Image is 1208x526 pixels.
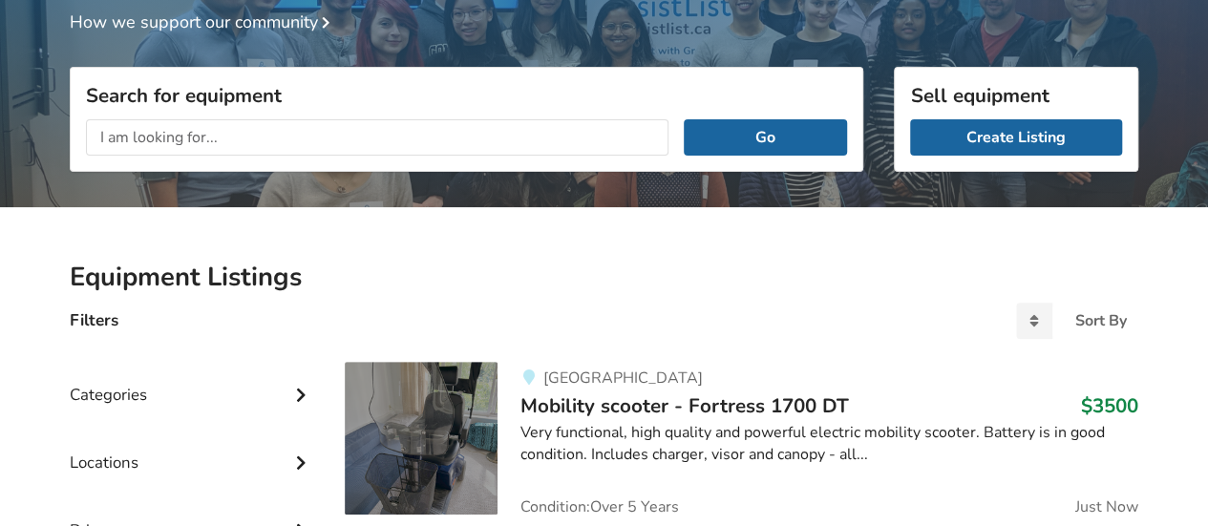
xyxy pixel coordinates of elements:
input: I am looking for... [86,119,668,156]
h3: $3500 [1081,393,1138,418]
span: Just Now [1075,499,1138,515]
h4: Filters [70,309,118,331]
button: Go [684,119,847,156]
h3: Sell equipment [910,83,1122,108]
span: Mobility scooter - Fortress 1700 DT [520,392,849,419]
a: How we support our community [70,11,337,33]
div: Very functional, high quality and powerful electric mobility scooter. Battery is in good conditio... [520,422,1138,466]
span: [GEOGRAPHIC_DATA] [542,368,702,389]
h2: Equipment Listings [70,261,1138,294]
div: Categories [70,347,314,414]
div: Locations [70,414,314,482]
img: mobility-mobility scooter - fortress 1700 dt [345,362,498,515]
a: Create Listing [910,119,1122,156]
h3: Search for equipment [86,83,847,108]
span: Condition: Over 5 Years [520,499,679,515]
div: Sort By [1075,313,1127,328]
